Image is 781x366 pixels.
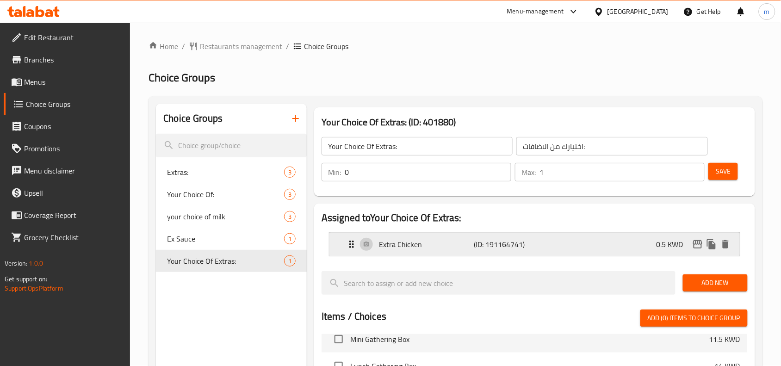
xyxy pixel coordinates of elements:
[156,183,307,205] div: Your Choice Of:3
[286,41,289,52] li: /
[285,190,295,199] span: 3
[24,121,123,132] span: Coupons
[285,168,295,177] span: 3
[24,232,123,243] span: Grocery Checklist
[764,6,770,17] span: m
[4,160,130,182] a: Menu disclaimer
[4,137,130,160] a: Promotions
[328,167,341,178] p: Min:
[719,237,732,251] button: delete
[322,211,748,225] h2: Assigned to Your Choice Of Extras:
[167,233,284,244] span: Ex Sauce
[4,115,130,137] a: Coupons
[4,26,130,49] a: Edit Restaurant
[705,237,719,251] button: duplicate
[167,211,284,222] span: your choice of milk
[322,229,748,260] li: Expand
[285,257,295,266] span: 1
[322,271,676,295] input: search
[709,334,740,345] p: 11.5 KWD
[24,165,123,176] span: Menu disclaimer
[24,143,123,154] span: Promotions
[322,115,748,130] h3: Your Choice Of Extras: (ID: 401880)
[322,310,386,323] h2: Items / Choices
[200,41,282,52] span: Restaurants management
[329,329,348,349] span: Select choice
[329,233,740,256] div: Expand
[156,250,307,272] div: Your Choice Of Extras:1
[640,310,748,327] button: Add (0) items to choice group
[690,277,740,289] span: Add New
[285,235,295,243] span: 1
[379,239,474,250] p: Extra Chicken
[189,41,282,52] a: Restaurants management
[683,274,748,292] button: Add New
[708,163,738,180] button: Save
[350,334,709,345] span: Mini Gathering Box
[156,161,307,183] div: Extras:3
[4,49,130,71] a: Branches
[284,233,296,244] div: Choices
[24,76,123,87] span: Menus
[4,182,130,204] a: Upsell
[149,41,762,52] nav: breadcrumb
[24,210,123,221] span: Coverage Report
[156,134,307,157] input: search
[285,212,295,221] span: 3
[4,204,130,226] a: Coverage Report
[474,239,537,250] p: (ID: 191164741)
[691,237,705,251] button: edit
[29,257,43,269] span: 1.0.0
[156,205,307,228] div: your choice of milk3
[5,282,63,294] a: Support.OpsPlatform
[163,112,223,125] h2: Choice Groups
[24,187,123,199] span: Upsell
[648,312,740,324] span: Add (0) items to choice group
[284,189,296,200] div: Choices
[156,228,307,250] div: Ex Sauce1
[24,54,123,65] span: Branches
[507,6,564,17] div: Menu-management
[26,99,123,110] span: Choice Groups
[149,67,215,88] span: Choice Groups
[5,273,47,285] span: Get support on:
[182,41,185,52] li: /
[167,255,284,267] span: Your Choice Of Extras:
[149,41,178,52] a: Home
[284,211,296,222] div: Choices
[716,166,731,177] span: Save
[657,239,691,250] p: 0.5 KWD
[167,167,284,178] span: Extras:
[24,32,123,43] span: Edit Restaurant
[521,167,536,178] p: Max:
[5,257,27,269] span: Version:
[607,6,669,17] div: [GEOGRAPHIC_DATA]
[4,71,130,93] a: Menus
[167,189,284,200] span: Your Choice Of:
[4,226,130,248] a: Grocery Checklist
[304,41,348,52] span: Choice Groups
[4,93,130,115] a: Choice Groups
